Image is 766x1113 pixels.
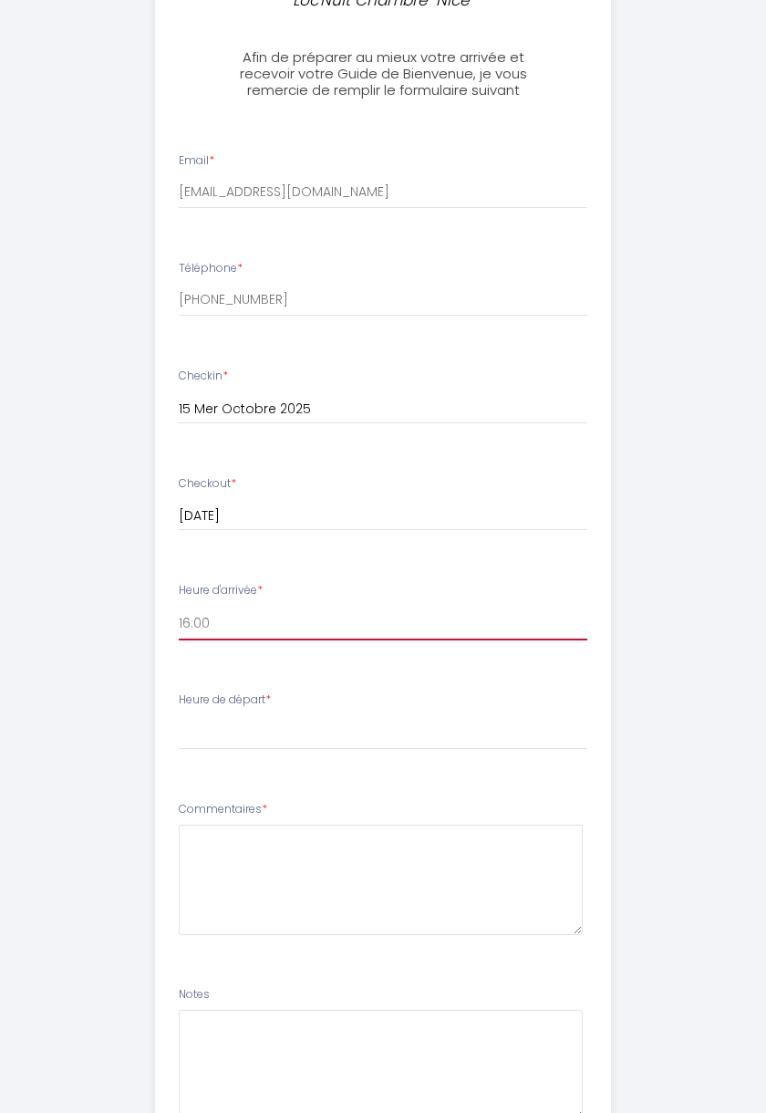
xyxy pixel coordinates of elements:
[235,49,530,99] h3: Afin de préparer au mieux votre arrivée et recevoir votre Guide de Bienvenue, je vous remercie de...
[179,986,210,1004] label: Notes
[179,475,236,493] label: Checkout
[179,260,243,277] label: Téléphone
[179,801,267,818] label: Commentaires
[179,582,263,599] label: Heure d'arrivée
[179,152,214,170] label: Email
[179,692,271,709] label: Heure de départ
[179,368,228,385] label: Checkin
